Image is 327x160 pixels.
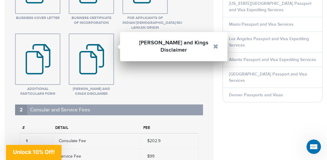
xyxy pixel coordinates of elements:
strong: [PERSON_NAME] and Kings Disclaimer [138,39,209,54]
span: For Applicants of Indian/[DEMOGRAPHIC_DATA]/Ski Lankan Origin [122,16,168,30]
span: Unlock 10% Off! [13,149,55,155]
a: Los Angeles Passport and Visa Expediting Services [229,36,309,48]
th: # [20,122,53,133]
th: Detail [53,122,141,133]
span: 2 [15,105,27,115]
span: Business Cover Letter [15,16,60,21]
iframe: Intercom live chat [306,139,321,154]
h2: Consular and Service Fees [15,104,203,115]
a: Miami Passport and Visa Services [229,22,294,27]
div: Unlock 10% Off! [6,145,62,160]
td: $202.9 [141,133,198,149]
a: Atlanta Passport and Visa Expediting Services [229,57,316,62]
img: image description [17,37,59,82]
span: [PERSON_NAME] and Kings Disclaimer [69,87,114,96]
td: Consulate Fee [53,133,141,149]
th: Fee [141,122,198,133]
a: image description Additional Particulars Form [15,34,60,85]
a: [US_STATE][GEOGRAPHIC_DATA] Passport and Visa Expediting Services [229,1,311,12]
th: 1 [20,133,53,149]
span: Business Certificate of Incorporation [69,16,114,25]
img: image description [71,37,112,82]
a: image description [PERSON_NAME] and Kings Disclaimer [69,34,114,85]
a: Denver Passports and Visas [229,92,283,98]
span: Additional Particulars Form [15,87,60,96]
a: [GEOGRAPHIC_DATA] Passport and Visa Services [229,72,307,83]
